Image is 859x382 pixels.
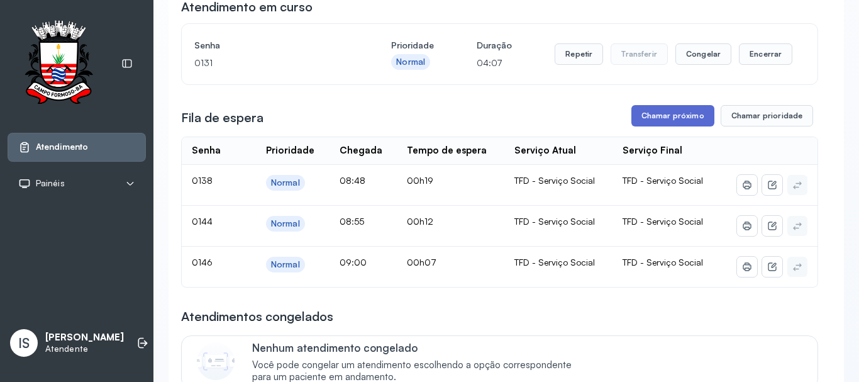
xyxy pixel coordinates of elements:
[194,54,348,72] p: 0131
[631,105,714,126] button: Chamar próximo
[13,20,104,108] img: Logotipo do estabelecimento
[271,218,300,229] div: Normal
[611,43,668,65] button: Transferir
[407,145,487,157] div: Tempo de espera
[340,257,367,267] span: 09:00
[45,332,124,344] p: [PERSON_NAME]
[192,145,221,157] div: Senha
[477,54,512,72] p: 04:07
[623,145,682,157] div: Serviço Final
[391,37,434,54] h4: Prioridade
[340,175,365,186] span: 08:48
[555,43,603,65] button: Repetir
[181,308,333,325] h3: Atendimentos congelados
[739,43,792,65] button: Encerrar
[18,141,135,154] a: Atendimento
[340,145,382,157] div: Chegada
[192,216,213,227] span: 0144
[407,216,433,227] span: 00h12
[252,341,585,354] p: Nenhum atendimento congelado
[181,109,263,126] h3: Fila de espera
[192,257,213,267] span: 0146
[407,175,433,186] span: 00h19
[514,216,602,227] div: TFD - Serviço Social
[197,342,235,380] img: Imagem de CalloutCard
[407,257,436,267] span: 00h07
[623,216,703,227] span: TFD - Serviço Social
[194,37,348,54] h4: Senha
[271,259,300,270] div: Normal
[514,257,602,268] div: TFD - Serviço Social
[266,145,314,157] div: Prioridade
[36,178,65,189] span: Painéis
[514,145,576,157] div: Serviço Atual
[396,57,425,67] div: Normal
[675,43,731,65] button: Congelar
[192,175,213,186] span: 0138
[623,175,703,186] span: TFD - Serviço Social
[477,37,512,54] h4: Duração
[340,216,364,227] span: 08:55
[721,105,814,126] button: Chamar prioridade
[45,344,124,354] p: Atendente
[514,175,602,186] div: TFD - Serviço Social
[271,177,300,188] div: Normal
[623,257,703,267] span: TFD - Serviço Social
[36,142,88,152] span: Atendimento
